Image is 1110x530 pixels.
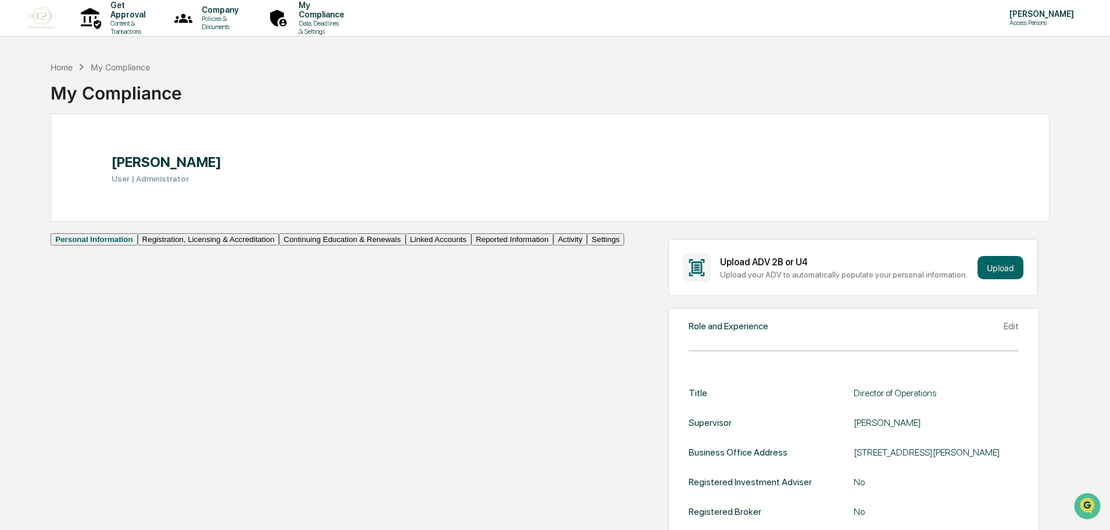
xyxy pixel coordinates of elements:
[198,93,212,106] button: Start new chat
[40,89,191,101] div: Start new chat
[23,147,75,158] span: Preclearance
[854,506,1019,517] div: No
[40,101,147,110] div: We're available if you need us!
[1004,321,1019,332] div: Edit
[279,233,406,246] button: Continuing Education & Renewals
[192,15,244,31] p: Policies & Documents
[553,233,587,246] button: Activity
[406,233,471,246] button: Linked Accounts
[84,148,94,157] div: 🗄️
[82,197,141,206] a: Powered byPylon
[138,233,279,246] button: Registration, Licensing & Accreditation
[51,62,73,72] div: Home
[51,233,137,246] button: Personal Information
[720,257,973,268] div: Upload ADV 2B or U4
[854,387,1019,399] div: Director of Operations
[7,164,78,185] a: 🔎Data Lookup
[1000,9,1080,19] p: [PERSON_NAME]
[101,19,151,35] p: Content & Transactions
[587,233,624,246] button: Settings
[289,19,350,35] p: Data, Deadlines & Settings
[854,476,1019,488] div: No
[689,387,707,399] div: Title
[720,270,973,279] div: Upload your ADV to automatically populate your personal information.
[23,169,73,180] span: Data Lookup
[689,506,761,517] div: Registered Broker
[1073,492,1104,523] iframe: Open customer support
[30,53,192,65] input: Clear
[471,233,553,246] button: Reported Information
[101,1,151,19] p: Get Approval
[12,89,33,110] img: 1746055101610-c473b297-6a78-478c-a979-82029cc54cd1
[12,170,21,179] div: 🔎
[91,62,150,72] div: My Compliance
[51,73,182,104] div: My Compliance
[28,8,56,29] img: logo
[689,447,787,458] div: Business Office Address
[289,1,350,19] p: My Compliance
[51,233,624,246] div: secondary tabs example
[12,148,21,157] div: 🖐️
[96,147,144,158] span: Attestations
[7,142,80,163] a: 🖐️Preclearance
[116,197,141,206] span: Pylon
[854,417,1019,428] div: [PERSON_NAME]
[112,174,221,183] h3: User | Administrator
[689,476,812,488] div: Registered Investment Adviser
[689,321,768,332] div: Role and Experience
[192,5,244,15] p: Company
[1000,19,1080,27] p: Access Persons
[689,417,732,428] div: Supervisor
[12,24,212,43] p: How can we help?
[977,256,1023,279] button: Upload
[80,142,149,163] a: 🗄️Attestations
[112,154,221,170] h1: [PERSON_NAME]
[854,447,1019,458] div: [STREET_ADDRESS][PERSON_NAME]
